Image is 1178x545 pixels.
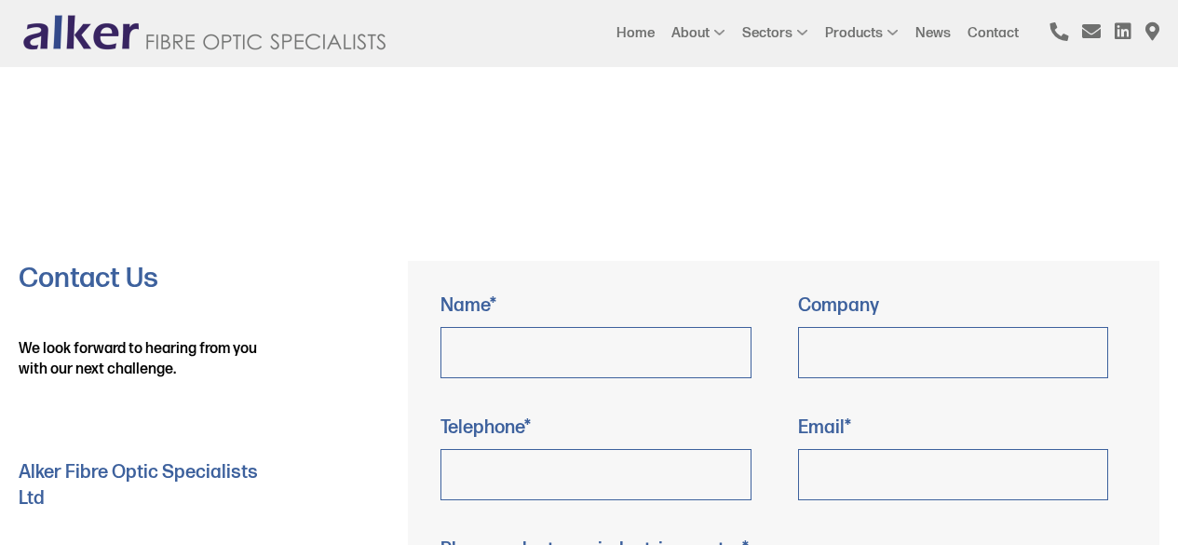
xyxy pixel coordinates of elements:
a: News [915,25,951,41]
label: Company [798,293,879,318]
a: Products [825,25,883,41]
h5: Alker Fibre Optic Specialists Ltd [19,459,283,511]
p: We look forward to hearing from you with our next challenge. [19,339,283,408]
h3: Contact Us [19,261,283,296]
a: Home [616,25,655,41]
img: logo.png [19,14,391,53]
a: Sectors [742,25,792,41]
label: Name* [440,293,496,318]
a: About [671,25,710,41]
label: Email* [798,416,851,440]
label: Telephone* [440,416,531,440]
a: Contact [968,25,1019,41]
